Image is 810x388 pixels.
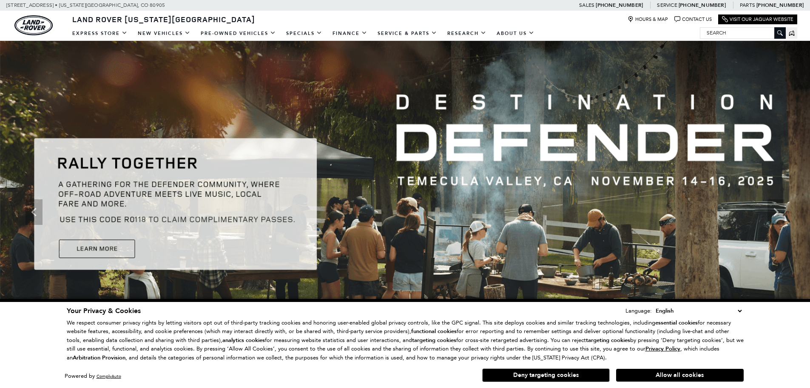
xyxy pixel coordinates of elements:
a: New Vehicles [133,26,196,41]
a: [PHONE_NUMBER] [596,2,643,9]
u: Privacy Policy [645,345,680,353]
a: ComplyAuto [97,374,121,379]
a: [STREET_ADDRESS] • [US_STATE][GEOGRAPHIC_DATA], CO 80905 [6,2,165,8]
a: EXPRESS STORE [67,26,133,41]
a: [PHONE_NUMBER] [679,2,726,9]
img: Land Rover [14,15,53,35]
a: Contact Us [674,16,712,23]
strong: functional cookies [411,328,457,335]
button: Deny targeting cookies [482,368,610,382]
strong: analytics cookies [222,336,265,344]
p: We respect consumer privacy rights by letting visitors opt out of third-party tracking cookies an... [67,319,744,362]
span: Land Rover [US_STATE][GEOGRAPHIC_DATA] [72,14,255,24]
a: Service & Parts [372,26,442,41]
a: [PHONE_NUMBER] [756,2,804,9]
input: Search [700,28,785,38]
span: Service [657,2,677,8]
a: Land Rover [US_STATE][GEOGRAPHIC_DATA] [67,14,260,24]
a: Finance [327,26,372,41]
span: Your Privacy & Cookies [67,306,141,316]
a: Research [442,26,492,41]
a: Visit Our Jaguar Website [722,16,793,23]
strong: Arbitration Provision [73,354,125,362]
span: Sales [579,2,594,8]
select: Language Select [654,306,744,316]
div: Language: [625,308,652,313]
button: Allow all cookies [616,369,744,382]
span: Parts [740,2,755,8]
a: Pre-Owned Vehicles [196,26,281,41]
div: Previous [26,199,43,225]
strong: essential cookies [655,319,698,327]
a: About Us [492,26,540,41]
div: Powered by [65,374,121,379]
a: land-rover [14,15,53,35]
a: Specials [281,26,327,41]
div: Next [767,199,784,225]
a: Privacy Policy [645,345,680,352]
a: Hours & Map [628,16,668,23]
strong: targeting cookies [586,336,630,344]
strong: targeting cookies [412,336,456,344]
nav: Main Navigation [67,26,540,41]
